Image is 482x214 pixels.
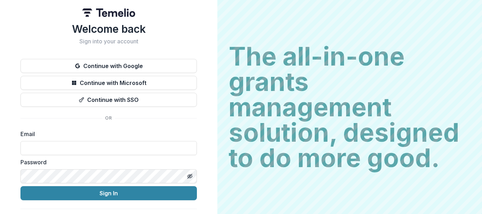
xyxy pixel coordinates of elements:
[20,93,197,107] button: Continue with SSO
[20,158,193,166] label: Password
[82,8,135,17] img: Temelio
[20,59,197,73] button: Continue with Google
[20,130,193,138] label: Email
[20,38,197,45] h2: Sign into your account
[20,186,197,200] button: Sign In
[20,23,197,35] h1: Welcome back
[20,76,197,90] button: Continue with Microsoft
[184,171,195,182] button: Toggle password visibility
